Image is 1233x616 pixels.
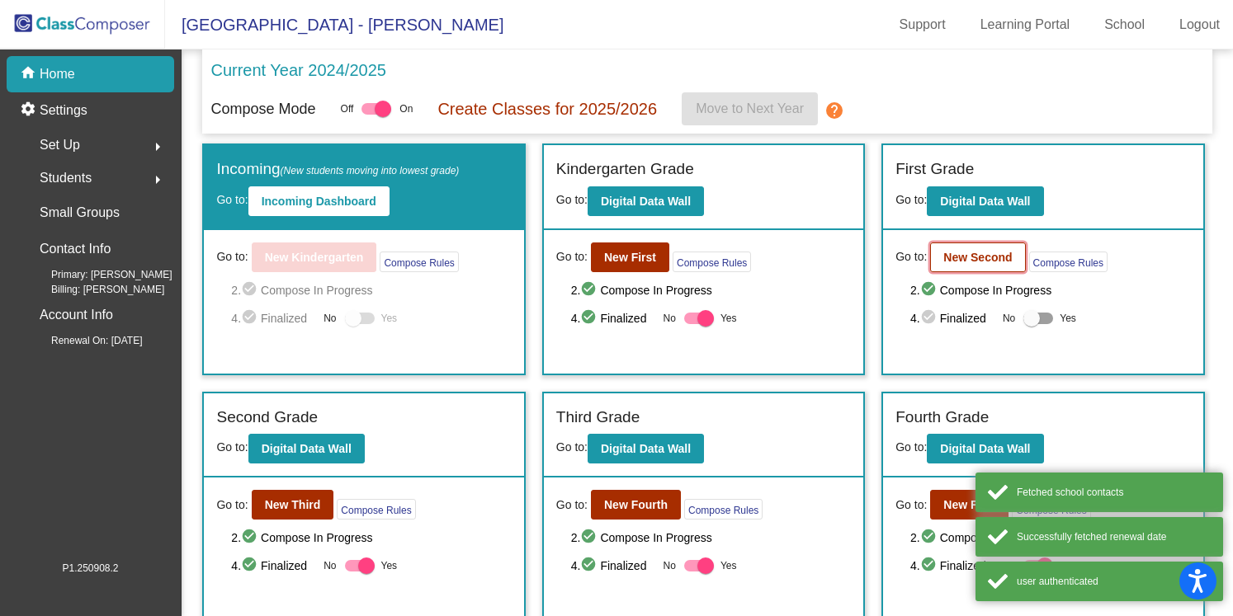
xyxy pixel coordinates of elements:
p: Account Info [40,303,113,327]
button: Digital Data Wall [927,434,1043,463]
p: Create Classes for 2025/2026 [437,96,657,121]
span: Go to: [895,248,927,266]
label: First Grade [895,158,974,181]
span: No [324,311,336,326]
mat-icon: check_circle [580,528,600,548]
label: Incoming [216,158,459,181]
mat-icon: check_circle [920,308,940,328]
button: New Third [252,490,334,520]
button: Digital Data Wall [248,434,365,463]
p: Small Groups [40,201,120,224]
span: 4. Finalized [910,556,994,576]
mat-icon: help [824,101,844,120]
button: New Fifth [930,490,1009,520]
button: Compose Rules [380,252,458,272]
span: 4. Finalized [571,308,655,328]
b: New Fifth [943,498,995,511]
mat-icon: check_circle [241,556,261,576]
button: New First [591,242,669,272]
button: Digital Data Wall [588,434,704,463]
b: New Kindergarten [265,251,364,264]
label: Third Grade [556,406,640,430]
span: 2. Compose In Progress [231,280,512,300]
span: 2. Compose In Progress [910,280,1191,300]
mat-icon: home [20,64,40,84]
div: Fetched school contacts [1017,485,1211,500]
span: 2. Compose In Progress [571,280,852,300]
span: 4. Finalized [910,308,994,328]
b: New First [604,251,656,264]
mat-icon: arrow_right [148,137,168,157]
mat-icon: check_circle [920,556,940,576]
span: Billing: [PERSON_NAME] [25,282,164,297]
span: 2. Compose In Progress [571,528,852,548]
p: Home [40,64,75,84]
label: Fourth Grade [895,406,989,430]
span: Yes [381,556,398,576]
b: Digital Data Wall [262,442,352,455]
button: Move to Next Year [682,92,818,125]
span: 4. Finalized [571,556,655,576]
b: New Fourth [604,498,668,511]
span: Go to: [895,496,927,514]
button: New Kindergarten [252,242,377,272]
div: user authenticated [1017,574,1211,589]
span: Go to: [556,193,588,206]
span: Go to: [216,248,248,266]
button: New Fourth [591,490,681,520]
b: Digital Data Wall [601,442,691,455]
span: Go to: [556,440,588,454]
span: Renewal On: [DATE] [25,333,142,348]
span: Move to Next Year [696,101,804,115]
span: 4. Finalized [231,556,315,576]
b: Digital Data Wall [601,195,691,208]
label: Second Grade [216,406,318,430]
b: Digital Data Wall [940,195,1030,208]
span: Go to: [895,193,927,206]
label: Kindergarten Grade [556,158,694,181]
span: Go to: [216,496,248,514]
span: Yes [1060,308,1076,328]
mat-icon: check_circle [241,528,261,548]
p: Current Year 2024/2025 [210,58,385,82]
b: Incoming Dashboard [262,195,376,208]
p: Settings [40,101,87,120]
span: Go to: [556,496,588,514]
button: Digital Data Wall [927,186,1043,216]
button: Compose Rules [673,252,751,272]
b: New Third [265,498,321,511]
button: Incoming Dashboard [248,186,390,216]
p: Compose Mode [210,98,315,120]
span: No [1003,558,1015,573]
mat-icon: check_circle [580,556,600,576]
mat-icon: arrow_right [148,170,168,190]
span: 2. Compose In Progress [910,528,1191,548]
span: No [664,558,676,573]
mat-icon: check_circle [920,528,940,548]
span: Set Up [40,134,80,157]
span: No [324,558,336,573]
mat-icon: check_circle [241,280,261,300]
mat-icon: check_circle [580,308,600,328]
mat-icon: settings [20,101,40,120]
span: Students [40,167,92,190]
p: Contact Info [40,237,111,261]
span: (New students moving into lowest grade) [281,165,460,176]
span: Go to: [216,440,248,454]
div: Successfully fetched renewal date [1017,529,1211,544]
button: Compose Rules [337,499,415,520]
button: New Second [930,242,1025,272]
button: Digital Data Wall [588,186,704,216]
span: Yes [720,556,737,576]
b: New Second [943,251,1012,264]
span: Go to: [216,193,248,206]
b: Digital Data Wall [940,442,1030,455]
span: 4. Finalized [231,308,315,328]
span: On [399,101,413,116]
mat-icon: check_circle [241,308,261,328]
span: No [1003,311,1015,326]
mat-icon: check_circle [580,280,600,300]
span: Go to: [556,248,588,266]
button: Compose Rules [684,499,763,520]
span: Yes [720,308,737,328]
